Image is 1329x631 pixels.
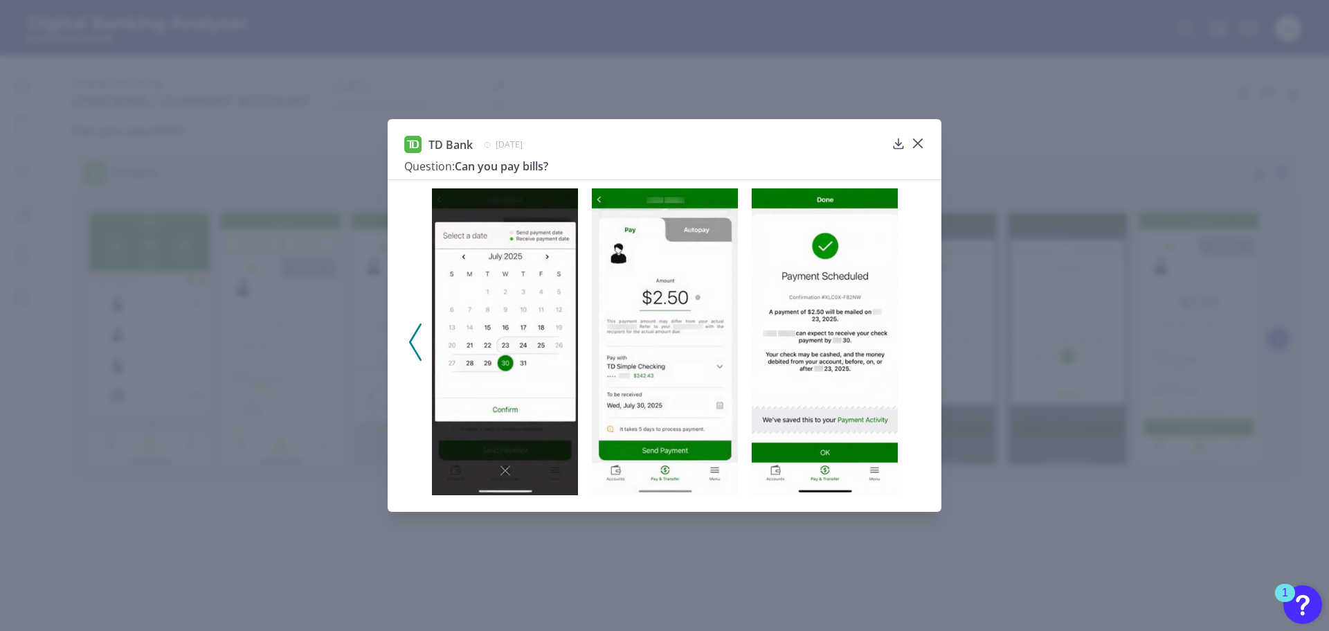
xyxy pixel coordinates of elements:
[1283,585,1322,624] button: Open Resource Center, 1 new notification
[404,159,886,174] h3: Can you pay bills?
[428,137,473,152] span: TD Bank
[1282,593,1288,611] div: 1
[496,139,523,150] span: [DATE]
[404,159,455,174] span: Question:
